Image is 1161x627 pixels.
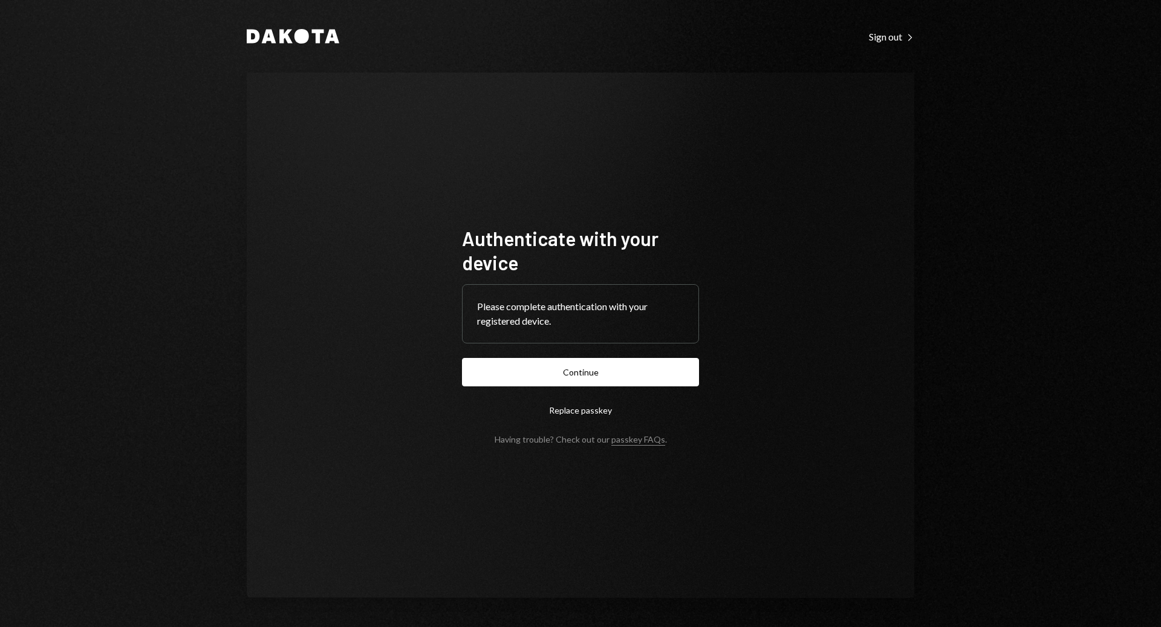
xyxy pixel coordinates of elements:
button: Replace passkey [462,396,699,424]
a: passkey FAQs [611,434,665,446]
div: Sign out [869,31,914,43]
div: Please complete authentication with your registered device. [477,299,684,328]
div: Having trouble? Check out our . [495,434,667,444]
h1: Authenticate with your device [462,226,699,275]
a: Sign out [869,30,914,43]
button: Continue [462,358,699,386]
